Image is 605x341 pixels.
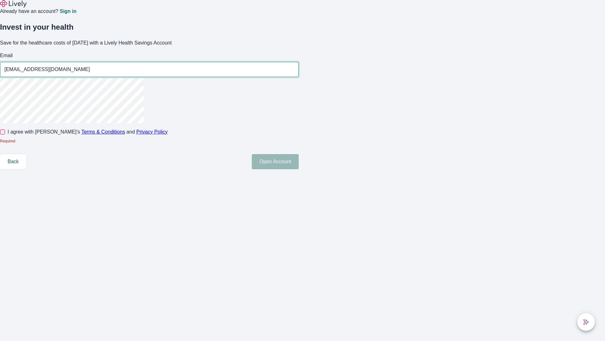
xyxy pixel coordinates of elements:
[583,319,589,325] svg: Lively AI Assistant
[81,129,125,135] a: Terms & Conditions
[60,9,76,14] a: Sign in
[577,313,595,331] button: chat
[8,128,168,136] span: I agree with [PERSON_NAME]’s and
[136,129,168,135] a: Privacy Policy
